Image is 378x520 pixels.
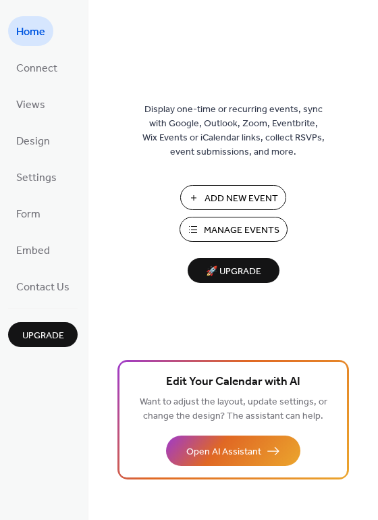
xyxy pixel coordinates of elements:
button: Manage Events [180,217,288,242]
button: Open AI Assistant [166,436,300,466]
span: 🚀 Upgrade [196,263,271,281]
button: Add New Event [180,185,286,210]
a: Contact Us [8,271,78,301]
span: Display one-time or recurring events, sync with Google, Outlook, Zoom, Eventbrite, Wix Events or ... [142,103,325,159]
span: Views [16,95,45,116]
span: Manage Events [204,224,279,238]
a: Embed [8,235,58,265]
span: Upgrade [22,329,64,343]
span: Open AI Assistant [186,445,261,459]
span: Settings [16,167,57,189]
span: Home [16,22,45,43]
a: Settings [8,162,65,192]
span: Design [16,131,50,153]
a: Connect [8,53,65,82]
a: Views [8,89,53,119]
span: Embed [16,240,50,262]
span: Edit Your Calendar with AI [166,373,300,392]
span: Form [16,204,40,226]
button: 🚀 Upgrade [188,258,279,283]
span: Want to adjust the layout, update settings, or change the design? The assistant can help. [140,393,327,425]
a: Form [8,199,49,228]
span: Contact Us [16,277,70,298]
span: Connect [16,58,57,80]
a: Home [8,16,53,46]
a: Design [8,126,58,155]
button: Upgrade [8,322,78,347]
span: Add New Event [205,192,278,206]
